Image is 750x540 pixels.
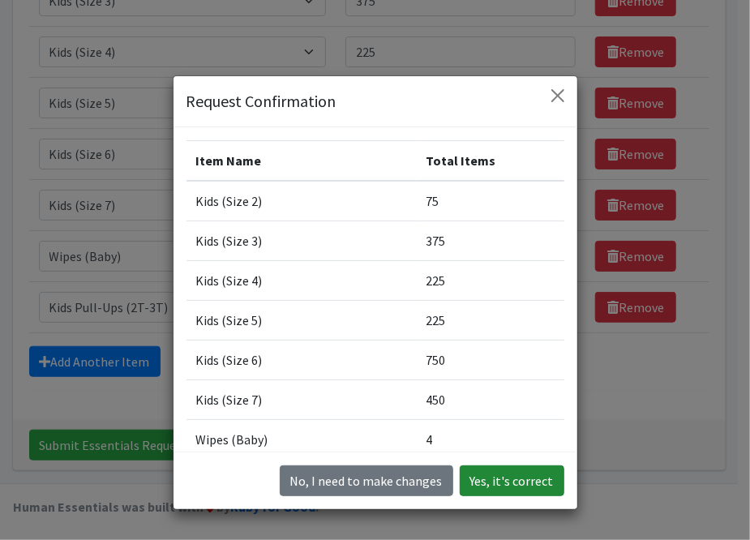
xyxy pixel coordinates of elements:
[186,221,417,261] td: Kids (Size 3)
[186,89,336,114] h5: Request Confirmation
[416,380,564,420] td: 450
[416,221,564,261] td: 375
[186,181,417,221] td: Kids (Size 2)
[186,380,417,420] td: Kids (Size 7)
[186,420,417,460] td: Wipes (Baby)
[416,420,564,460] td: 4
[416,141,564,182] th: Total Items
[186,301,417,341] td: Kids (Size 5)
[186,141,417,182] th: Item Name
[460,465,564,496] button: Yes, it's correct
[280,465,453,496] button: No I need to make changes
[416,181,564,221] td: 75
[186,261,417,301] td: Kids (Size 4)
[416,261,564,301] td: 225
[416,301,564,341] td: 225
[186,341,417,380] td: Kids (Size 6)
[416,341,564,380] td: 750
[545,83,571,109] button: Close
